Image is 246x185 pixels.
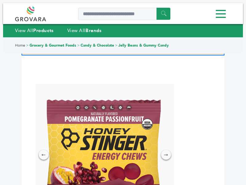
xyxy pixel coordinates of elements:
div: ← [39,150,49,160]
strong: Brands [85,27,101,34]
strong: Products [33,27,54,34]
span: > [77,43,80,48]
a: Candy & Chocolate [81,43,114,48]
a: Grocery & Gourmet Foods [30,43,76,48]
span: > [26,43,29,48]
a: Jelly Beans & Gummy Candy [118,43,169,48]
input: Search a product or brand... [78,8,170,20]
a: View AllBrands [67,27,102,34]
div: Menu [15,7,231,21]
span: > [115,43,117,48]
div: → [161,150,171,160]
a: View AllProducts [15,27,54,34]
a: Home [15,43,25,48]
